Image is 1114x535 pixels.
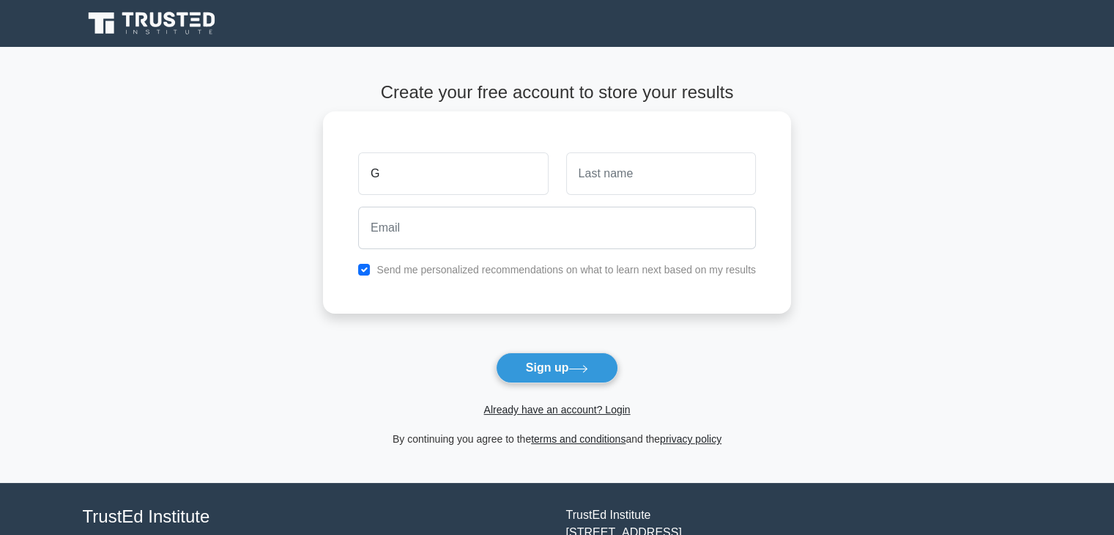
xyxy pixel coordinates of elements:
a: terms and conditions [531,433,625,445]
input: Email [358,207,756,249]
input: Last name [566,152,756,195]
h4: Create your free account to store your results [323,82,791,103]
h4: TrustEd Institute [83,506,549,528]
label: Send me personalized recommendations on what to learn next based on my results [376,264,756,276]
input: First name [358,152,548,195]
div: By continuing you agree to the and the [314,430,800,448]
a: privacy policy [660,433,721,445]
a: Already have an account? Login [483,404,630,416]
button: Sign up [496,353,619,383]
